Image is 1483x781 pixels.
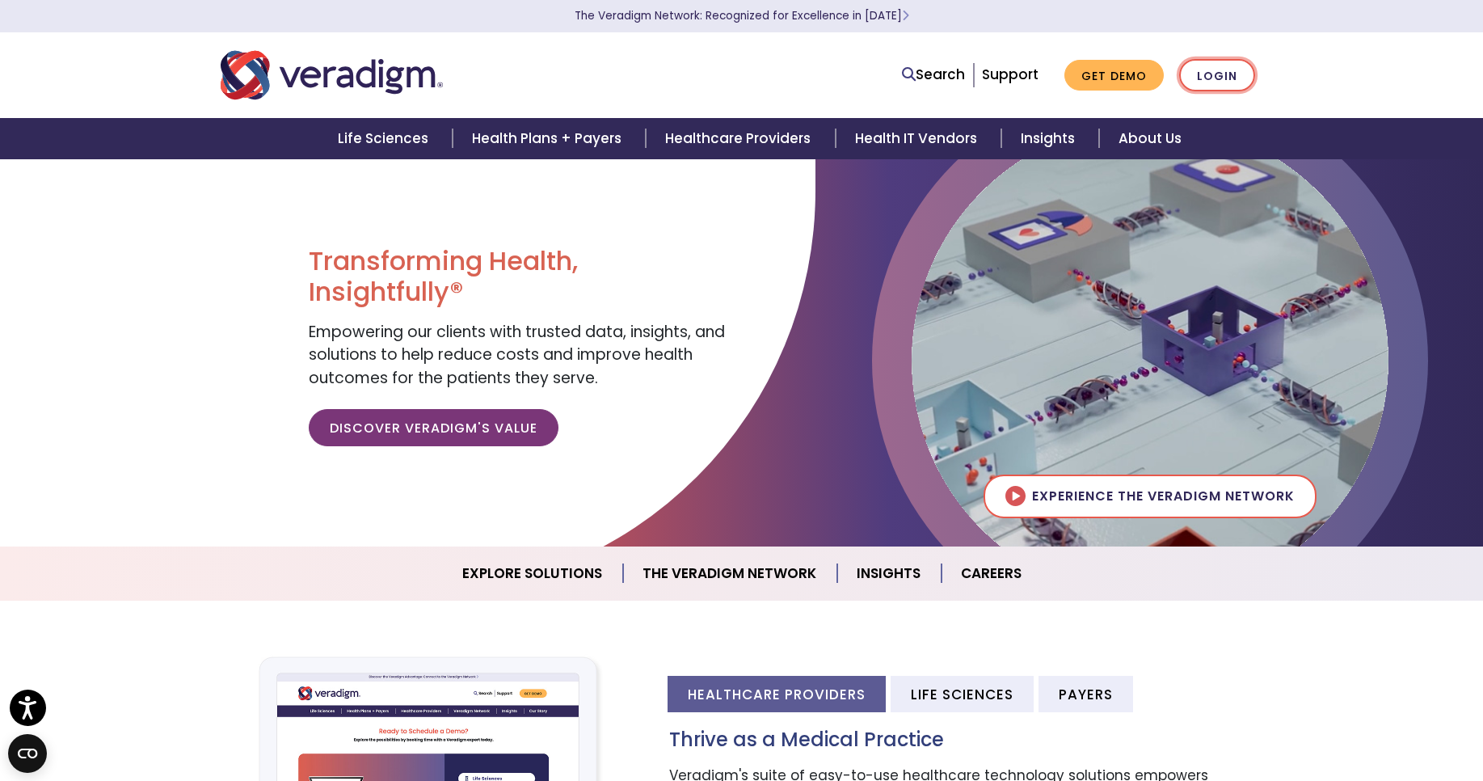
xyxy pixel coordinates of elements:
span: Empowering our clients with trusted data, insights, and solutions to help reduce costs and improv... [309,321,725,389]
a: Healthcare Providers [646,118,835,159]
span: Learn More [902,8,909,23]
a: Explore Solutions [443,553,623,594]
li: Life Sciences [891,676,1034,712]
a: The Veradigm Network: Recognized for Excellence in [DATE]Learn More [575,8,909,23]
h3: Thrive as a Medical Practice [669,728,1263,752]
img: Veradigm logo [221,49,443,102]
a: Careers [942,553,1041,594]
a: Support [982,65,1039,84]
a: Insights [1001,118,1099,159]
a: Life Sciences [318,118,453,159]
li: Payers [1039,676,1133,712]
button: Open CMP widget [8,734,47,773]
a: Insights [837,553,942,594]
h1: Transforming Health, Insightfully® [309,246,729,308]
a: The Veradigm Network [623,553,837,594]
a: Health IT Vendors [836,118,1001,159]
li: Healthcare Providers [668,676,886,712]
a: Discover Veradigm's Value [309,409,558,446]
a: Health Plans + Payers [453,118,646,159]
a: Search [902,64,965,86]
a: Get Demo [1064,60,1164,91]
a: Login [1179,59,1255,92]
a: About Us [1099,118,1201,159]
